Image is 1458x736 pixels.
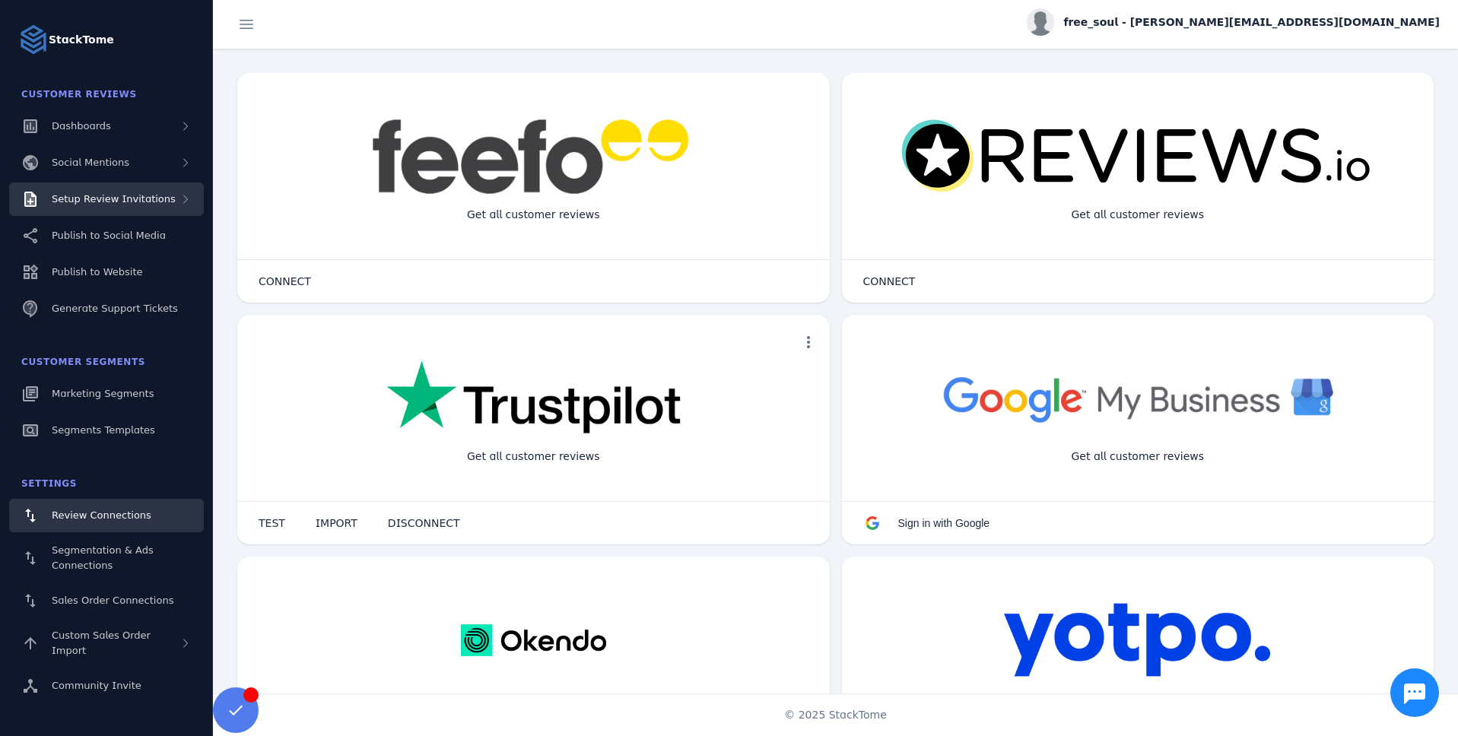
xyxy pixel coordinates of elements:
[9,499,204,532] a: Review Connections
[9,669,204,703] a: Community Invite
[1003,602,1272,678] img: yotpo.png
[300,508,373,538] button: IMPORT
[52,509,151,521] span: Review Connections
[784,707,887,723] span: © 2025 StackTome
[1027,8,1440,36] button: free_soul - [PERSON_NAME][EMAIL_ADDRESS][DOMAIN_NAME]
[316,518,357,528] span: IMPORT
[388,518,460,528] span: DISCONNECT
[373,508,475,538] button: DISCONNECT
[52,388,154,399] span: Marketing Segments
[9,255,204,289] a: Publish to Website
[21,478,77,489] span: Settings
[52,544,154,571] span: Segmentation & Ads Connections
[52,157,129,168] span: Social Mentions
[898,517,990,529] span: Sign in with Google
[370,119,697,195] img: feefo.png
[52,680,141,691] span: Community Invite
[52,303,178,314] span: Generate Support Tickets
[52,120,111,132] span: Dashboards
[1027,8,1054,36] img: profile.jpg
[52,266,142,278] span: Publish to Website
[1063,14,1440,30] span: free_soul - [PERSON_NAME][EMAIL_ADDRESS][DOMAIN_NAME]
[52,230,166,241] span: Publish to Social Media
[848,508,1005,538] button: Sign in with Google
[243,508,300,538] button: TEST
[259,518,285,528] span: TEST
[455,678,612,719] div: Get all customer reviews
[9,377,204,411] a: Marketing Segments
[21,357,145,367] span: Customer Segments
[1059,436,1217,477] div: Get all customer reviews
[9,584,204,617] a: Sales Order Connections
[9,219,204,252] a: Publish to Social Media
[21,89,137,100] span: Customer Reviews
[848,266,931,297] button: CONNECT
[9,535,204,581] a: Segmentation & Ads Connections
[52,630,151,656] span: Custom Sales Order Import
[9,414,204,447] a: Segments Templates
[386,360,681,436] img: trustpilot.png
[455,195,612,235] div: Get all customer reviews
[461,602,606,678] img: okendo.webp
[259,276,311,287] span: CONNECT
[18,24,49,55] img: Logo image
[933,360,1342,436] img: googlebusiness.png
[52,193,176,205] span: Setup Review Invitations
[9,292,204,325] a: Generate Support Tickets
[52,595,173,606] span: Sales Order Connections
[1059,678,1217,719] div: Get all customer reviews
[863,276,916,287] span: CONNECT
[243,266,326,297] button: CONNECT
[49,32,114,48] strong: StackTome
[1059,195,1217,235] div: Get all customer reviews
[455,436,612,477] div: Get all customer reviews
[793,327,824,357] button: more
[901,119,1375,195] img: reviewsio.svg
[52,424,155,436] span: Segments Templates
